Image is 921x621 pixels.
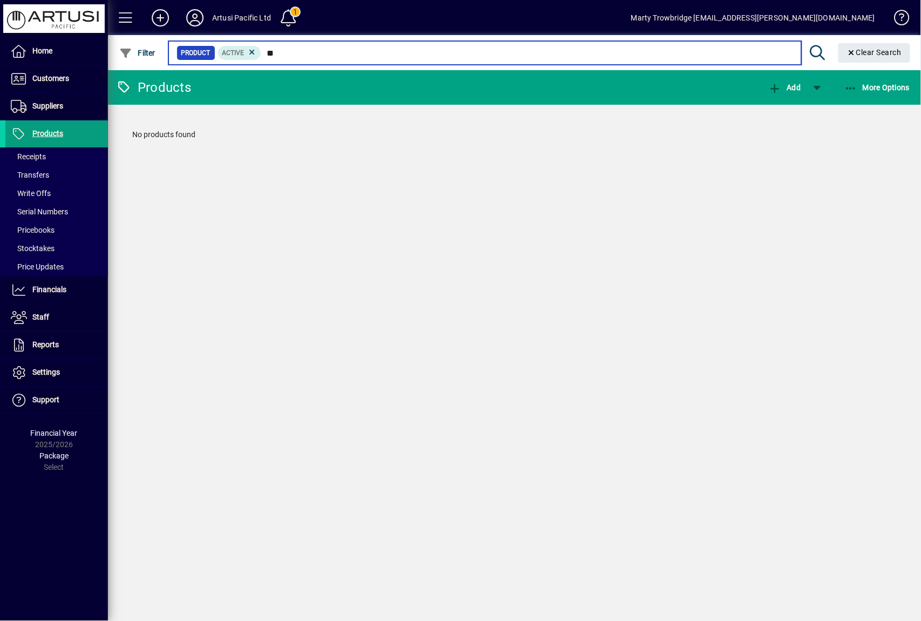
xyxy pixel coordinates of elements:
button: More Options [842,78,913,97]
span: Staff [32,313,49,321]
button: Add [143,8,178,28]
a: Pricebooks [5,221,108,239]
span: Filter [119,49,155,57]
span: Transfers [11,171,49,179]
button: Clear [838,43,911,63]
div: Marty Trowbridge [EMAIL_ADDRESS][PERSON_NAME][DOMAIN_NAME] [631,9,875,26]
span: Active [222,49,245,57]
span: Reports [32,340,59,349]
button: Add [766,78,803,97]
a: Write Offs [5,184,108,202]
a: Transfers [5,166,108,184]
span: Customers [32,74,69,83]
a: Reports [5,332,108,359]
a: Receipts [5,147,108,166]
div: Products [116,79,191,96]
span: Financials [32,285,66,294]
span: Add [768,83,801,92]
a: Knowledge Base [886,2,908,37]
a: Financials [5,276,108,303]
div: Artusi Pacific Ltd [212,9,271,26]
button: Filter [117,43,158,63]
a: Support [5,387,108,414]
span: Receipts [11,152,46,161]
mat-chip: Activation Status: Active [218,46,261,60]
span: Support [32,395,59,404]
span: Package [39,451,69,460]
span: Settings [32,368,60,376]
a: Settings [5,359,108,386]
span: Serial Numbers [11,207,68,216]
span: Price Updates [11,262,64,271]
span: Write Offs [11,189,51,198]
span: Stocktakes [11,244,55,253]
div: No products found [121,118,908,151]
a: Home [5,38,108,65]
a: Customers [5,65,108,92]
a: Price Updates [5,258,108,276]
span: More Options [844,83,910,92]
span: Clear Search [847,48,902,57]
a: Stocktakes [5,239,108,258]
span: Products [32,129,63,138]
span: Home [32,46,52,55]
a: Serial Numbers [5,202,108,221]
span: Financial Year [31,429,78,437]
span: Suppliers [32,102,63,110]
a: Staff [5,304,108,331]
a: Suppliers [5,93,108,120]
span: Product [181,48,211,58]
button: Profile [178,8,212,28]
span: Pricebooks [11,226,55,234]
